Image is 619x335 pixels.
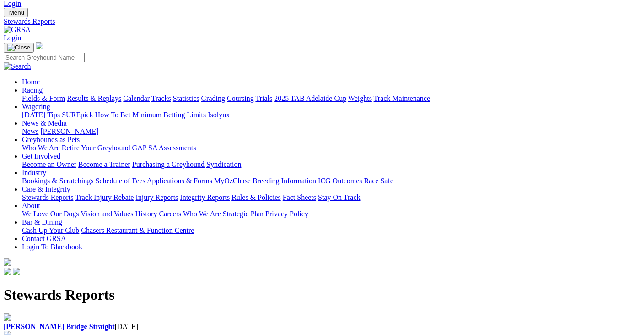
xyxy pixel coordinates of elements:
[22,226,615,235] div: Bar & Dining
[22,235,66,242] a: Contact GRSA
[147,177,212,185] a: Applications & Forms
[7,44,30,51] img: Close
[180,193,230,201] a: Integrity Reports
[4,53,85,62] input: Search
[364,177,393,185] a: Race Safe
[22,111,615,119] div: Wagering
[22,78,40,86] a: Home
[40,127,98,135] a: [PERSON_NAME]
[22,177,615,185] div: Industry
[227,94,254,102] a: Coursing
[4,258,11,266] img: logo-grsa-white.png
[132,144,196,152] a: GAP SA Assessments
[22,226,79,234] a: Cash Up Your Club
[22,210,79,218] a: We Love Our Dogs
[22,210,615,218] div: About
[95,111,131,119] a: How To Bet
[22,111,60,119] a: [DATE] Tips
[4,8,28,17] button: Toggle navigation
[173,94,199,102] a: Statistics
[9,9,24,16] span: Menu
[22,86,43,94] a: Racing
[22,177,93,185] a: Bookings & Scratchings
[22,144,615,152] div: Greyhounds as Pets
[62,111,93,119] a: SUREpick
[22,160,615,169] div: Get Involved
[67,94,121,102] a: Results & Replays
[135,193,178,201] a: Injury Reports
[22,152,60,160] a: Get Involved
[4,17,615,26] a: Stewards Reports
[22,160,76,168] a: Become an Owner
[4,323,615,331] div: [DATE]
[159,210,181,218] a: Careers
[283,193,316,201] a: Fact Sheets
[4,286,615,303] h1: Stewards Reports
[22,243,82,251] a: Login To Blackbook
[201,94,225,102] a: Grading
[231,193,281,201] a: Rules & Policies
[223,210,264,218] a: Strategic Plan
[22,127,38,135] a: News
[265,210,308,218] a: Privacy Policy
[22,193,615,202] div: Care & Integrity
[214,177,251,185] a: MyOzChase
[4,313,11,321] img: file-red.svg
[318,193,360,201] a: Stay On Track
[4,268,11,275] img: facebook.svg
[4,62,31,71] img: Search
[22,94,65,102] a: Fields & Form
[22,94,615,103] div: Racing
[22,202,40,209] a: About
[123,94,150,102] a: Calendar
[255,94,272,102] a: Trials
[22,136,80,143] a: Greyhounds as Pets
[81,210,133,218] a: Vision and Values
[132,160,205,168] a: Purchasing a Greyhound
[78,160,130,168] a: Become a Trainer
[135,210,157,218] a: History
[132,111,206,119] a: Minimum Betting Limits
[81,226,194,234] a: Chasers Restaurant & Function Centre
[348,94,372,102] a: Weights
[22,103,50,110] a: Wagering
[62,144,130,152] a: Retire Your Greyhound
[22,127,615,136] div: News & Media
[206,160,241,168] a: Syndication
[4,26,31,34] img: GRSA
[183,210,221,218] a: Who We Are
[13,268,20,275] img: twitter.svg
[75,193,134,201] a: Track Injury Rebate
[4,34,21,42] a: Login
[253,177,316,185] a: Breeding Information
[22,169,46,176] a: Industry
[318,177,362,185] a: ICG Outcomes
[374,94,430,102] a: Track Maintenance
[22,185,70,193] a: Care & Integrity
[22,193,73,201] a: Stewards Reports
[208,111,230,119] a: Isolynx
[4,43,34,53] button: Toggle navigation
[22,218,62,226] a: Bar & Dining
[151,94,171,102] a: Tracks
[36,42,43,49] img: logo-grsa-white.png
[22,144,60,152] a: Who We Are
[274,94,346,102] a: 2025 TAB Adelaide Cup
[22,119,67,127] a: News & Media
[4,323,115,330] a: [PERSON_NAME] Bridge Straight
[95,177,145,185] a: Schedule of Fees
